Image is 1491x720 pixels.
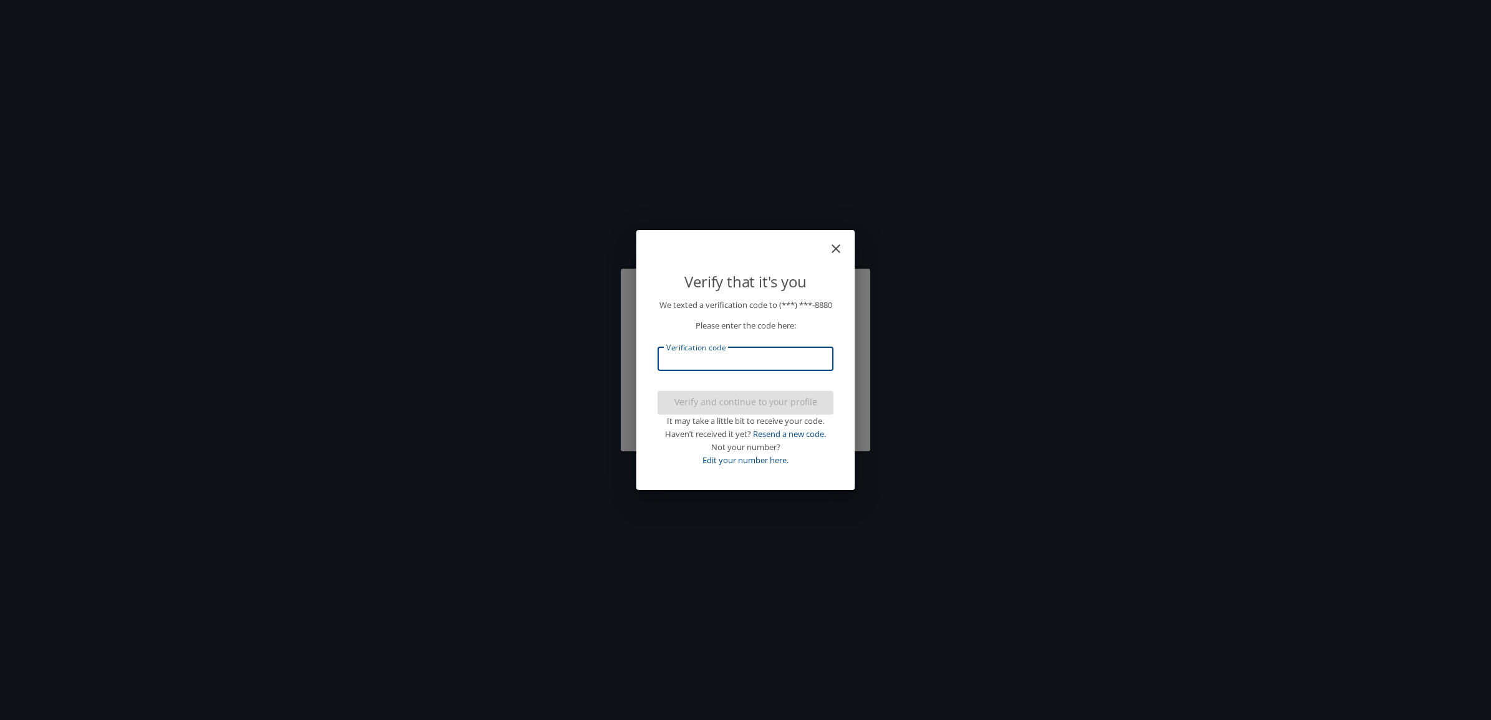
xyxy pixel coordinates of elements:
[658,299,833,312] p: We texted a verification code to (***) ***- 8880
[658,441,833,454] div: Not your number?
[835,235,850,250] button: close
[658,428,833,441] div: Haven’t received it yet?
[658,415,833,428] div: It may take a little bit to receive your code.
[702,454,789,466] a: Edit your number here.
[658,270,833,294] p: Verify that it's you
[658,319,833,332] p: Please enter the code here:
[753,428,826,439] a: Resend a new code.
